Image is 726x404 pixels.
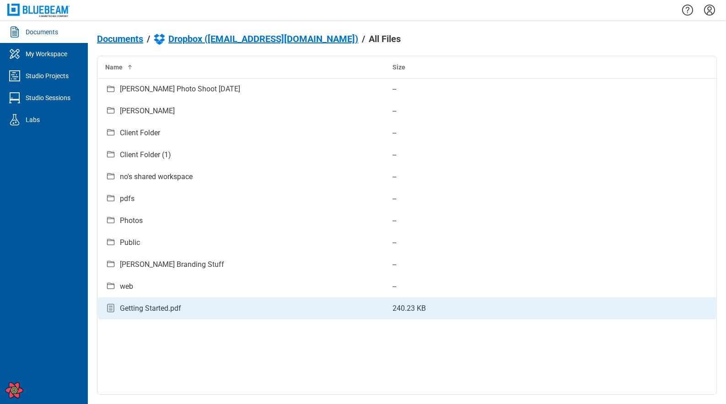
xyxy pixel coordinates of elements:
svg: Documents [7,25,22,39]
div: Getting Started.pdf [120,303,181,314]
td: -- [385,144,672,166]
span: Dropbox ([EMAIL_ADDRESS][DOMAIN_NAME]) [168,34,358,44]
div: All Files [369,34,401,44]
div: Name [105,63,378,72]
td: -- [385,188,672,210]
div: no's shared workspace [120,171,193,182]
td: -- [385,122,672,144]
td: -- [385,276,672,298]
div: Photos [120,215,143,226]
div: / [147,34,150,44]
div: Documents [26,27,58,37]
div: [PERSON_NAME] Branding Stuff [120,259,224,270]
div: Client Folder (1) [120,149,171,160]
td: -- [385,78,672,100]
svg: Studio Sessions [7,90,22,105]
button: Open React Query Devtools [5,381,23,399]
div: Size [393,63,665,72]
button: Settings [702,2,717,18]
svg: Studio Projects [7,69,22,83]
td: -- [385,254,672,276]
td: -- [385,166,672,188]
div: web [120,281,133,292]
svg: Labs [7,112,22,127]
div: Studio Projects [26,71,69,80]
div: / [362,34,365,44]
img: Bluebeam, Inc. [7,4,70,17]
div: Studio Sessions [26,93,70,102]
table: bb-data-table [97,56,716,320]
td: -- [385,232,672,254]
div: [PERSON_NAME] [120,106,175,117]
td: -- [385,100,672,122]
div: pdfs [120,193,134,204]
div: Public [120,237,140,248]
div: [PERSON_NAME] Photo Shoot [DATE] [120,84,240,95]
span: Documents [97,34,143,44]
div: Client Folder [120,128,160,138]
td: 240.23 KB [385,298,672,319]
div: My Workspace [26,49,67,58]
div: Labs [26,115,40,124]
td: -- [385,210,672,232]
svg: My Workspace [7,47,22,61]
